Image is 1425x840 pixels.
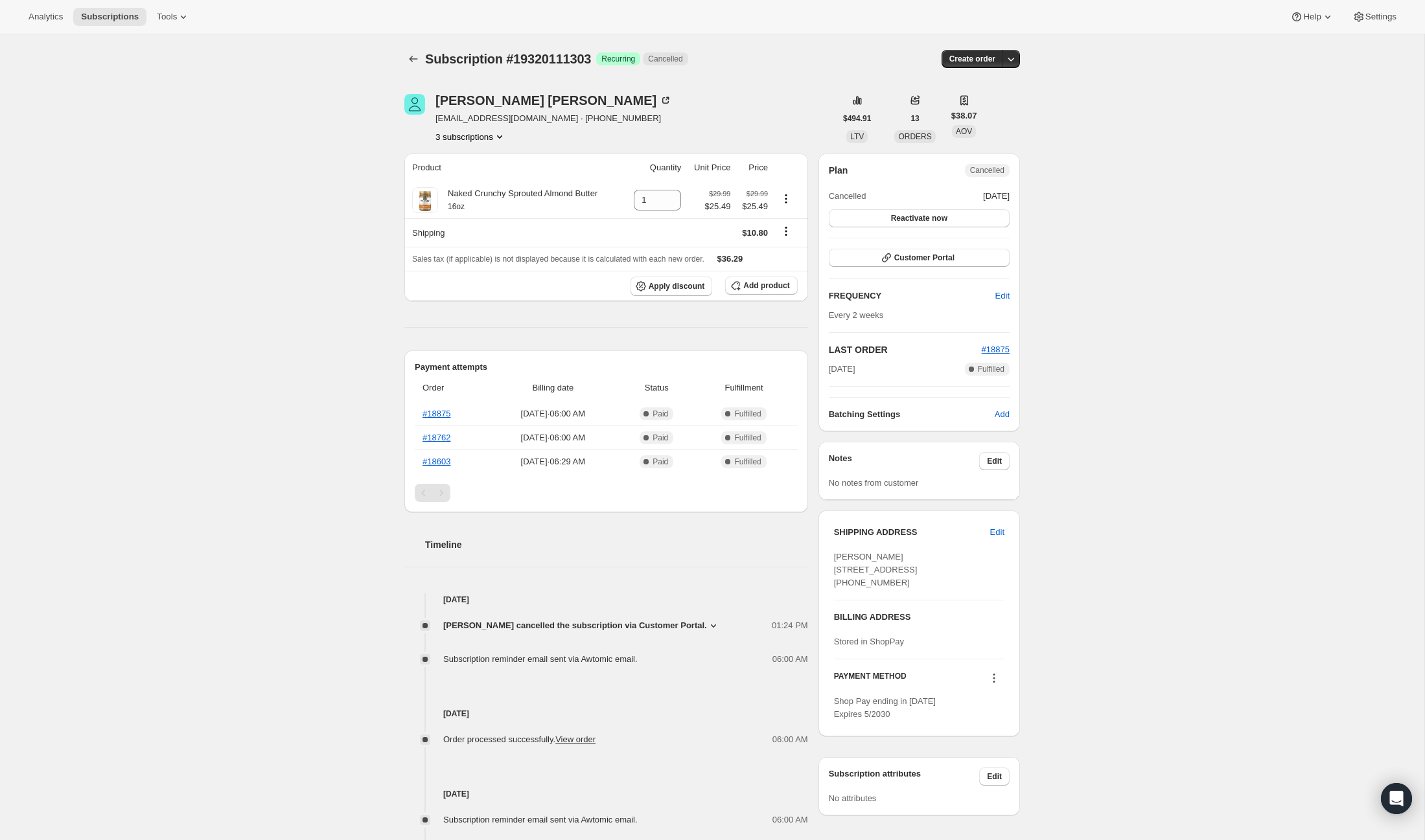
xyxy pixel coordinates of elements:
h3: SHIPPING ADDRESS [834,526,990,539]
h4: [DATE] [404,593,808,606]
a: #18762 [423,433,450,442]
span: 06:00 AM [772,813,808,826]
button: Edit [988,286,1017,306]
span: Recurring [601,54,635,64]
span: Fulfilled [734,457,761,467]
span: 06:00 AM [772,653,808,666]
span: Add [995,408,1010,421]
span: No attributes [829,793,877,803]
h3: Notes [829,452,980,470]
nav: Pagination [415,484,798,502]
a: #18875 [423,409,450,418]
span: Analytics [29,12,63,22]
a: View order [555,734,596,744]
button: $494.91 [835,109,879,128]
span: Edit [990,526,1004,539]
span: Subscriptions [81,12,139,22]
h6: Batching Settings [829,408,995,421]
th: Price [734,153,772,182]
h2: Plan [829,164,848,177]
span: Customer Portal [894,253,955,263]
button: Add product [725,277,797,295]
span: Fulfilled [734,433,761,443]
button: Help [1282,8,1341,26]
span: 01:24 PM [772,619,808,632]
img: product img [412,187,438,213]
span: [DATE] [983,190,1010,203]
th: Order [415,374,487,402]
button: Subscriptions [73,8,146,26]
span: LTV [850,132,864,141]
button: Edit [982,522,1012,543]
th: Product [404,153,624,182]
th: Quantity [624,153,686,182]
small: $29.99 [709,190,730,198]
span: ORDERS [898,132,931,141]
span: $38.07 [951,109,977,122]
span: Create order [949,54,995,64]
small: 16oz [448,202,465,211]
span: $25.49 [738,200,768,213]
span: Cancelled [970,165,1004,176]
button: 13 [903,109,927,128]
button: Shipping actions [776,224,796,238]
button: Edit [979,767,1010,786]
span: Stored in ShopPay [834,637,904,646]
span: Order processed successfully. [443,734,596,744]
span: [DATE] · 06:29 AM [491,455,615,468]
span: Edit [987,771,1002,782]
button: Customer Portal [829,249,1010,267]
h3: Subscription attributes [829,767,980,786]
button: #18875 [982,343,1010,356]
h4: [DATE] [404,788,808,800]
span: Fulfilled [978,364,1004,374]
span: Subscription #19320111303 [425,52,591,66]
span: Cancelled [829,190,866,203]
span: Shop Pay ending in [DATE] Expires 5/2030 [834,696,936,719]
small: $29.99 [747,190,768,198]
span: Subscription reminder email sent via Awtomic email. [443,815,638,824]
span: [EMAIL_ADDRESS][DOMAIN_NAME] · [PHONE_NUMBER] [435,112,672,125]
span: $25.49 [705,200,731,213]
div: [PERSON_NAME] [PERSON_NAME] [435,94,672,107]
button: Reactivate now [829,209,1010,227]
button: Tools [149,8,198,26]
span: Status [623,381,691,394]
div: Naked Crunchy Sprouted Almond Butter [438,187,597,213]
span: Add product [743,280,789,291]
span: Paid [653,409,668,419]
span: Billing date [491,381,615,394]
button: Product actions [776,192,796,206]
div: Open Intercom Messenger [1381,783,1412,814]
a: #18875 [982,345,1010,354]
th: Unit Price [685,153,734,182]
span: $494.91 [843,113,871,124]
span: Sales tax (if applicable) is not displayed because it is calculated with each new order. [412,255,704,264]
span: Paid [653,457,668,467]
span: [PERSON_NAME] cancelled the subscription via Customer Portal. [443,619,707,632]
span: Reactivate now [891,213,947,223]
span: Every 2 weeks [829,310,884,320]
h2: LAST ORDER [829,343,982,356]
button: Add [987,404,1017,425]
span: $10.80 [742,228,768,238]
span: Fulfillment [699,381,790,394]
span: [DATE] · 06:00 AM [491,431,615,444]
h2: Payment attempts [415,361,798,374]
span: 06:00 AM [772,733,808,746]
h2: Timeline [425,538,808,551]
span: Edit [987,456,1002,466]
span: Settings [1365,12,1396,22]
h3: PAYMENT METHOD [834,671,907,688]
a: #18603 [423,457,450,466]
button: Analytics [21,8,71,26]
h2: FREQUENCY [829,289,995,302]
span: $36.29 [717,254,743,264]
span: William Wilson Jr [404,94,425,115]
span: Cancelled [648,54,682,64]
button: Subscriptions [404,50,423,68]
button: Product actions [435,130,506,143]
button: Edit [979,452,1010,470]
span: No notes from customer [829,478,919,488]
